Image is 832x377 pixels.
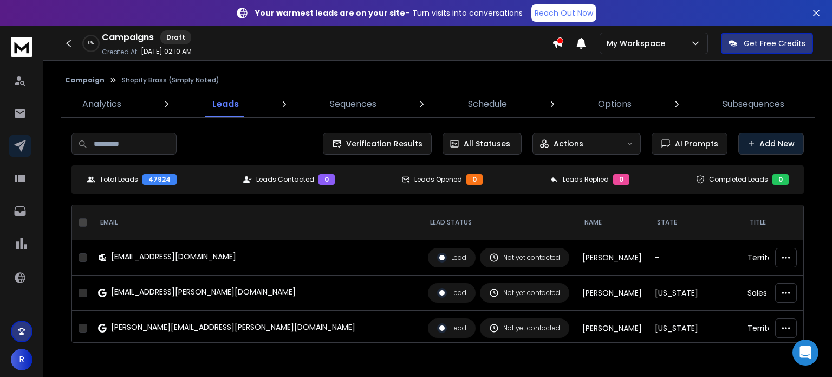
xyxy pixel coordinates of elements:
th: EMAIL [92,205,421,240]
td: [US_STATE] [648,276,741,311]
p: Subsequences [723,98,784,111]
div: Draft [160,30,191,44]
p: Leads Opened [414,175,462,184]
a: Options [591,91,638,117]
div: Not yet contacted [489,288,560,298]
p: All Statuses [464,138,510,149]
div: Not yet contacted [489,323,560,333]
button: AI Prompts [652,133,727,155]
p: Options [598,98,632,111]
h1: Campaigns [102,31,154,44]
p: Created At: [102,48,139,56]
p: Analytics [82,98,121,111]
p: Completed Leads [709,175,768,184]
th: NAME [576,205,648,240]
img: logo [11,37,32,57]
div: 47924 [142,174,177,185]
div: [PERSON_NAME][EMAIL_ADDRESS][PERSON_NAME][DOMAIN_NAME] [111,322,355,333]
button: Add New [738,133,804,155]
strong: Your warmest leads are on your site [255,8,405,18]
a: Sequences [323,91,383,117]
a: Subsequences [716,91,791,117]
p: Sequences [330,98,376,111]
a: Reach Out Now [531,4,596,22]
div: Lead [437,288,466,298]
span: AI Prompts [671,138,718,149]
p: 0 % [88,40,94,47]
p: My Workspace [607,38,669,49]
div: [EMAIL_ADDRESS][DOMAIN_NAME] [111,251,236,262]
span: Verification Results [342,138,422,149]
td: [PERSON_NAME] [576,240,648,276]
p: Reach Out Now [535,8,593,18]
p: Leads Contacted [256,175,314,184]
div: [EMAIL_ADDRESS][PERSON_NAME][DOMAIN_NAME] [111,286,296,297]
a: Analytics [76,91,128,117]
p: Get Free Credits [744,38,805,49]
p: – Turn visits into conversations [255,8,523,18]
div: 0 [318,174,335,185]
th: state [648,205,741,240]
div: 0 [772,174,789,185]
button: Campaign [65,76,105,85]
th: LEAD STATUS [421,205,576,240]
div: 0 [466,174,483,185]
td: [US_STATE] [648,311,741,346]
p: Leads Replied [563,175,609,184]
p: Leads [212,98,239,111]
p: Schedule [468,98,507,111]
div: Lead [437,323,466,333]
button: Verification Results [323,133,432,155]
div: Not yet contacted [489,253,560,263]
button: Get Free Credits [721,33,813,54]
button: R [11,349,32,370]
div: Lead [437,253,466,263]
p: Total Leads [100,175,138,184]
td: - [648,240,741,276]
a: Schedule [461,91,513,117]
td: [PERSON_NAME] [576,276,648,311]
div: 0 [613,174,629,185]
div: Open Intercom Messenger [792,340,818,366]
a: Leads [206,91,245,117]
p: Shopify Brass (Simply Noted) [122,76,219,85]
p: [DATE] 02:10 AM [141,47,192,56]
td: [PERSON_NAME] [576,311,648,346]
p: Actions [554,138,583,149]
